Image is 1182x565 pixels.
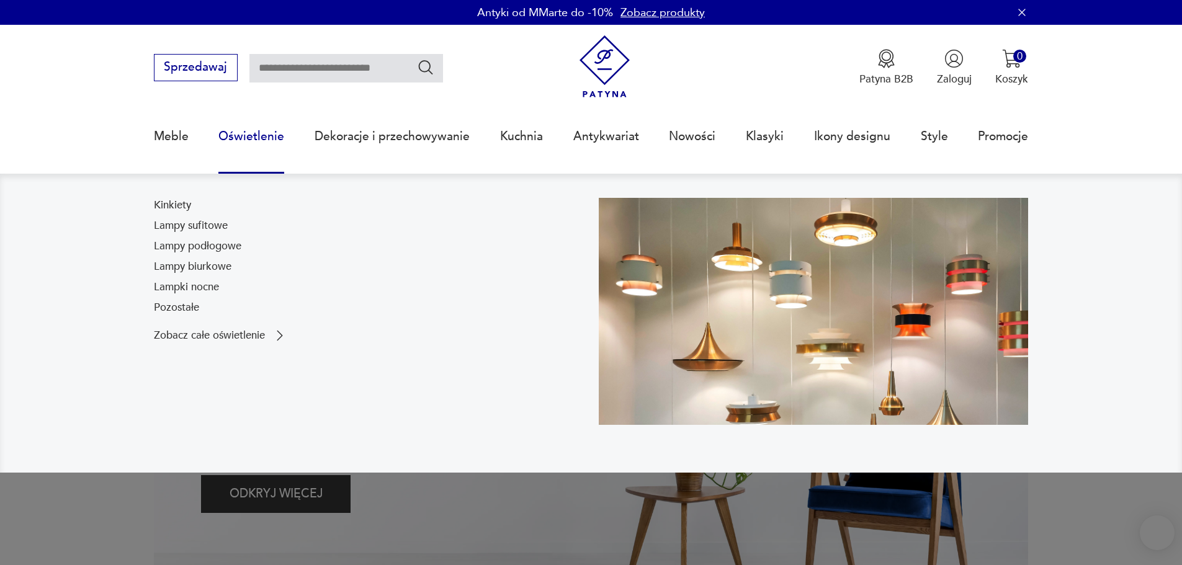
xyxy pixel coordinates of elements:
[599,198,1029,425] img: a9d990cd2508053be832d7f2d4ba3cb1.jpg
[995,72,1028,86] p: Koszyk
[154,280,219,295] a: Lampki nocne
[978,108,1028,165] a: Promocje
[877,49,896,68] img: Ikona medalu
[154,54,238,81] button: Sprzedawaj
[814,108,890,165] a: Ikony designu
[937,72,972,86] p: Zaloguj
[154,108,189,165] a: Meble
[937,49,972,86] button: Zaloguj
[417,58,435,76] button: Szukaj
[154,239,241,254] a: Lampy podłogowe
[218,108,284,165] a: Oświetlenie
[746,108,784,165] a: Klasyki
[995,49,1028,86] button: 0Koszyk
[944,49,964,68] img: Ikonka użytkownika
[154,331,265,340] p: Zobacz całe oświetlenie
[1002,49,1021,68] img: Ikona koszyka
[477,5,613,20] p: Antyki od MMarte do -10%
[154,63,238,73] a: Sprzedawaj
[154,218,228,233] a: Lampy sufitowe
[859,72,913,86] p: Patyna B2B
[315,108,470,165] a: Dekoracje i przechowywanie
[154,259,231,274] a: Lampy biurkowe
[859,49,913,86] a: Ikona medaluPatyna B2B
[1140,515,1175,550] iframe: Smartsupp widget button
[921,108,948,165] a: Style
[154,300,199,315] a: Pozostałe
[859,49,913,86] button: Patyna B2B
[620,5,705,20] a: Zobacz produkty
[1013,50,1026,63] div: 0
[573,35,636,98] img: Patyna - sklep z meblami i dekoracjami vintage
[500,108,543,165] a: Kuchnia
[573,108,639,165] a: Antykwariat
[154,198,191,213] a: Kinkiety
[669,108,715,165] a: Nowości
[154,328,287,343] a: Zobacz całe oświetlenie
